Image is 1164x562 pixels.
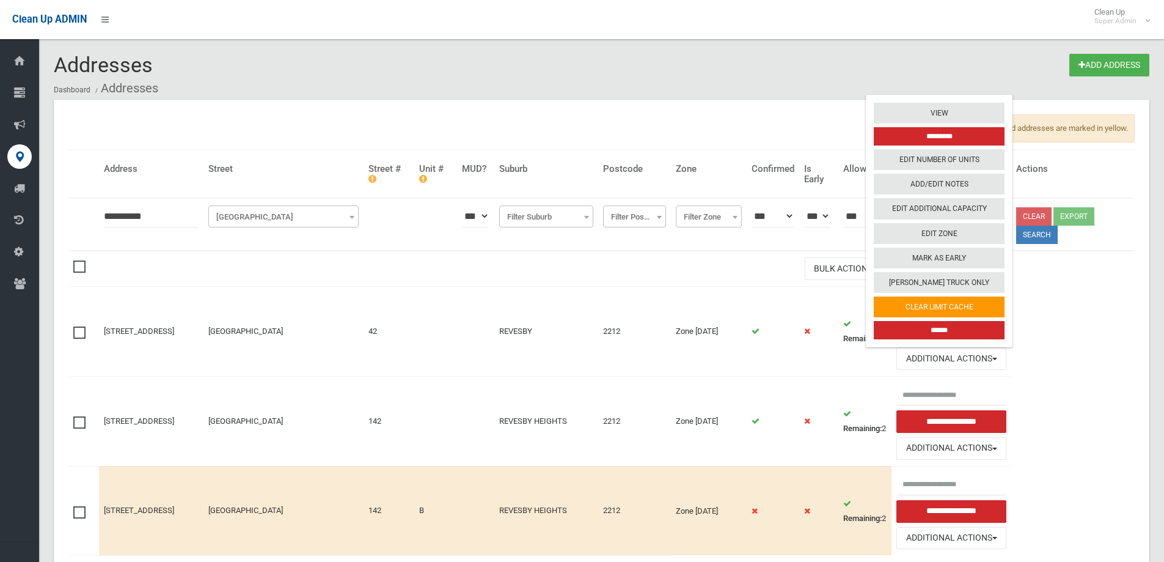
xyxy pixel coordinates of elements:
span: Unconfirmed addresses are marked in yellow. [958,114,1135,142]
span: Filter Postcode [603,205,666,227]
td: 142 [364,377,414,467]
a: [PERSON_NAME] Truck Only [874,272,1005,293]
button: Additional Actions [896,347,1006,370]
h4: Zone [676,164,742,174]
a: Clear [1016,207,1052,226]
td: 142 [364,466,414,555]
button: Export [1053,207,1094,226]
td: REVESBY HEIGHTS [494,377,598,467]
a: Clear Limit Cache [874,297,1005,317]
td: Zone [DATE] [671,287,747,377]
td: [GEOGRAPHIC_DATA] [203,466,364,555]
a: Mark As Early [874,248,1005,268]
a: Dashboard [54,86,90,94]
h4: Address [104,164,199,174]
span: Clean Up [1088,7,1149,26]
td: 42 [364,287,414,377]
a: Edit Additional Capacity [874,199,1005,220]
button: Additional Actions [896,527,1006,550]
a: Add/Edit Notes [874,174,1005,194]
span: Filter Zone [679,209,739,226]
span: Filter Zone [676,205,742,227]
button: Search [1016,226,1058,244]
strong: Remaining: [843,514,882,523]
td: B [414,466,457,555]
strong: Remaining: [843,424,882,433]
a: Add Address [1069,54,1149,76]
span: Filter Street [211,209,356,226]
td: REVESBY HEIGHTS [494,466,598,555]
li: Addresses [92,77,158,100]
h4: Street # [368,164,409,184]
td: [GEOGRAPHIC_DATA] [203,287,364,377]
button: Bulk Actions [805,257,887,280]
strong: Remaining: [843,334,882,343]
a: Edit Number of Units [874,149,1005,170]
h4: Street [208,164,359,174]
h4: Postcode [603,164,666,174]
span: Filter Street [208,205,359,227]
td: 2 [838,466,892,555]
td: 2212 [598,466,671,555]
span: Filter Suburb [499,205,593,227]
span: Filter Suburb [502,209,590,226]
a: [STREET_ADDRESS] [104,506,174,515]
td: 2 [838,287,892,377]
td: 2212 [598,377,671,467]
td: Zone [DATE] [671,466,747,555]
h4: Unit # [419,164,452,184]
span: Clean Up ADMIN [12,13,87,25]
a: [STREET_ADDRESS] [104,327,174,336]
td: 2 [838,377,892,467]
h4: Confirmed [752,164,794,174]
span: Filter Postcode [606,209,663,226]
span: Addresses [54,53,153,77]
h4: Is Early [804,164,833,184]
td: REVESBY [494,287,598,377]
button: Additional Actions [896,437,1006,460]
td: 2212 [598,287,671,377]
a: [STREET_ADDRESS] [104,416,174,426]
a: Edit Zone [874,223,1005,244]
small: Super Admin [1094,17,1137,26]
h4: Allowed [843,164,887,174]
h4: MUD? [462,164,489,174]
td: [GEOGRAPHIC_DATA] [203,377,364,467]
td: Zone [DATE] [671,377,747,467]
h4: Suburb [499,164,593,174]
h4: Actions [1016,164,1130,174]
a: View [874,103,1005,124]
